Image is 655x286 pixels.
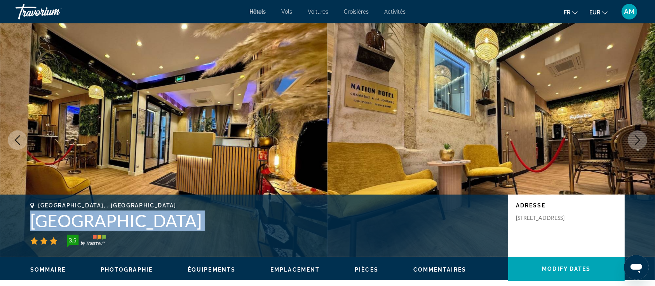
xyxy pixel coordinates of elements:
[67,235,106,247] img: TrustYou guest rating badge
[270,267,320,273] span: Emplacement
[101,267,153,273] span: Photographie
[542,266,591,272] span: Modify Dates
[188,266,235,273] button: Équipements
[65,235,80,245] div: 3.5
[30,211,500,231] h1: [GEOGRAPHIC_DATA]
[355,267,378,273] span: Pièces
[516,214,578,221] p: [STREET_ADDRESS]
[564,9,570,16] span: fr
[384,9,406,15] a: Activités
[188,267,235,273] span: Équipements
[30,267,66,273] span: Sommaire
[101,266,153,273] button: Photographie
[628,130,647,150] button: Next image
[281,9,292,15] a: Vols
[564,7,578,18] button: Change language
[624,8,635,16] span: AM
[508,257,625,281] button: Modify Dates
[30,266,66,273] button: Sommaire
[38,202,176,209] span: [GEOGRAPHIC_DATA], , [GEOGRAPHIC_DATA]
[344,9,369,15] a: Croisières
[413,266,466,273] button: Commentaires
[355,266,378,273] button: Pièces
[8,130,27,150] button: Previous image
[589,7,608,18] button: Change currency
[308,9,328,15] a: Voitures
[624,255,649,280] iframe: Bouton de lancement de la fenêtre de messagerie
[249,9,266,15] a: Hôtels
[619,4,639,20] button: User Menu
[589,9,600,16] span: EUR
[16,2,93,22] a: Travorium
[270,266,320,273] button: Emplacement
[516,202,617,209] p: Adresse
[413,267,466,273] span: Commentaires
